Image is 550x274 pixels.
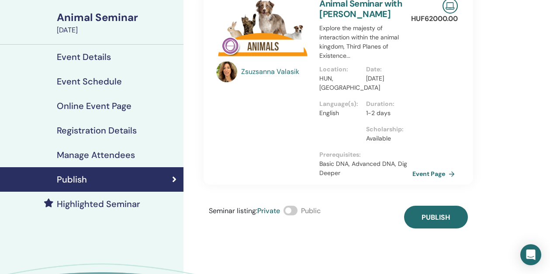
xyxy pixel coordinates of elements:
[57,25,178,35] div: [DATE]
[319,150,412,159] p: Prerequisites :
[209,206,257,215] span: Seminar listing :
[57,10,178,25] div: Animal Seminar
[57,174,87,185] h4: Publish
[319,159,412,178] p: Basic DNA, Advanced DNA, Dig Deeper
[57,150,135,160] h4: Manage Attendees
[366,74,407,83] p: [DATE]
[366,99,407,109] p: Duration :
[57,125,137,136] h4: Registration Details
[57,76,122,87] h4: Event Schedule
[422,213,450,222] span: Publish
[366,65,407,74] p: Date :
[319,24,412,60] p: Explore the majesty of interaction within the animal kingdom, Third Planes of Existence...
[57,199,140,209] h4: Highlighted Seminar
[404,206,468,228] button: Publish
[366,134,407,143] p: Available
[257,206,280,215] span: Private
[57,52,111,62] h4: Event Details
[319,65,360,74] p: Location :
[319,99,360,109] p: Language(s) :
[319,109,360,118] p: English
[412,167,458,180] a: Event Page
[520,244,541,265] div: Open Intercom Messenger
[216,61,237,82] img: default.jpg
[366,125,407,134] p: Scholarship :
[366,109,407,118] p: 1-2 days
[241,67,311,77] a: Zsuzsanna Valasik
[52,10,183,35] a: Animal Seminar[DATE]
[301,206,321,215] span: Public
[57,101,131,111] h4: Online Event Page
[411,14,458,24] p: HUF 62000.00
[319,74,360,92] p: HUN, [GEOGRAPHIC_DATA]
